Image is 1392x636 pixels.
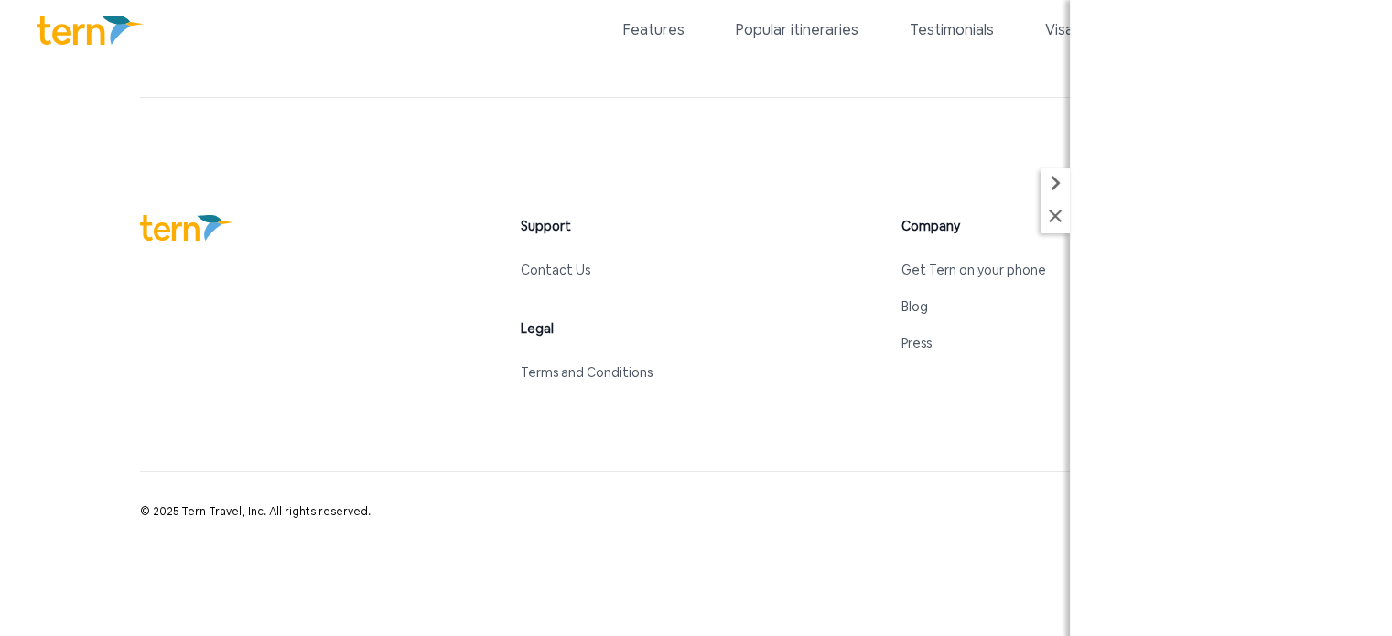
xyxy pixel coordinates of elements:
a: Terms and Conditions [521,364,653,381]
span: © 2025 Tern Travel, Inc. All rights reserved. [140,502,371,521]
a: Blog [901,298,928,315]
a: Testimonials [910,19,994,41]
a: Contact Us [521,262,590,278]
h3: Company [901,215,1063,237]
h3: Legal [521,318,682,340]
a: Visa Checker [1045,19,1135,41]
a: Features [623,19,685,41]
a: Press [901,335,932,351]
img: Logo [37,16,144,45]
h3: Support [521,215,682,237]
img: Tern [140,215,234,241]
a: Popular itineraries [736,19,858,41]
a: Get Tern on your phone [901,262,1046,278]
